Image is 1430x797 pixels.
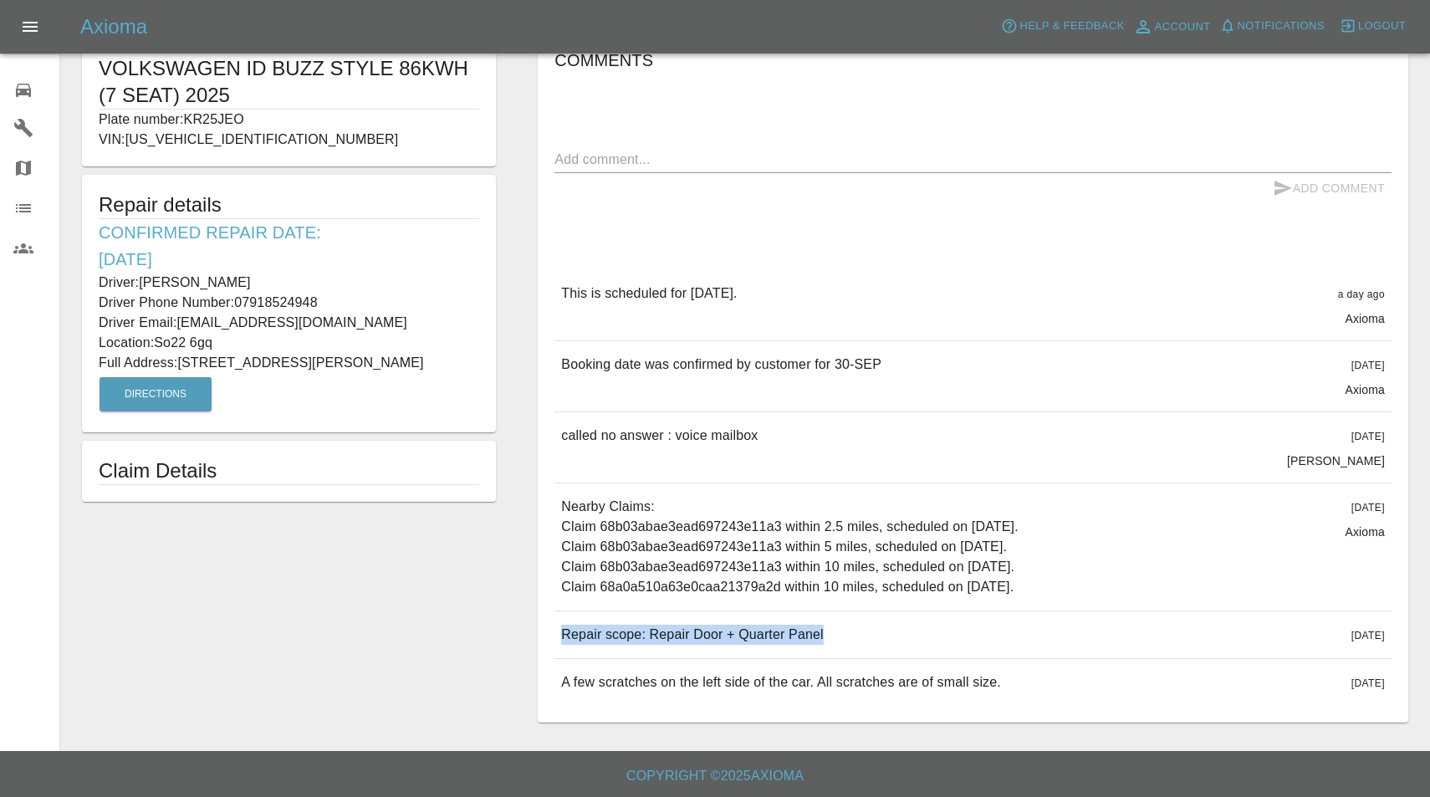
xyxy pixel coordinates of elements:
p: called no answer : voice mailbox [561,426,758,446]
a: Account [1129,13,1215,40]
p: [PERSON_NAME] [1287,452,1385,469]
p: Full Address: [STREET_ADDRESS][PERSON_NAME] [99,353,479,373]
p: VIN: [US_VEHICLE_IDENTIFICATION_NUMBER] [99,130,479,150]
h1: VOLKSWAGEN ID BUZZ STYLE 86KWH (7 SEAT) 2025 [99,55,479,109]
button: Notifications [1215,13,1329,39]
button: Logout [1336,13,1410,39]
span: [DATE] [1351,502,1385,513]
span: Help & Feedback [1019,17,1124,36]
p: Axioma [1345,381,1385,398]
span: [DATE] [1351,360,1385,371]
p: Driver: [PERSON_NAME] [99,273,479,293]
h5: Repair details [99,192,479,218]
button: Directions [100,377,212,411]
span: [DATE] [1351,630,1385,641]
p: Axioma [1345,310,1385,327]
span: Account [1155,18,1211,37]
span: a day ago [1338,289,1385,300]
p: Booking date was confirmed by customer for 30-SEP [561,355,881,375]
p: Location: So22 6gq [99,333,479,353]
button: Help & Feedback [997,13,1128,39]
button: Open drawer [10,7,50,47]
p: Nearby Claims: Claim 68b03abae3ead697243e11a3 within 2.5 miles, scheduled on [DATE]. Claim 68b03a... [561,497,1018,597]
p: Repair scope: Repair Door + Quarter Panel [561,625,823,645]
h6: Confirmed Repair Date: [DATE] [99,219,479,273]
p: Axioma [1345,524,1385,540]
span: Notifications [1238,17,1325,36]
p: Driver Email: [EMAIL_ADDRESS][DOMAIN_NAME] [99,313,479,333]
p: Driver Phone Number: 07918524948 [99,293,479,313]
p: Plate number: KR25JEO [99,110,479,130]
h6: Copyright © 2025 Axioma [13,764,1417,788]
span: [DATE] [1351,677,1385,689]
h5: Axioma [80,13,147,40]
h6: Comments [554,47,1392,74]
h1: Claim Details [99,457,479,484]
p: A few scratches on the left side of the car. All scratches are of small size. [561,672,1001,692]
span: [DATE] [1351,431,1385,442]
span: Logout [1358,17,1406,36]
p: This is scheduled for [DATE]. [561,284,737,304]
